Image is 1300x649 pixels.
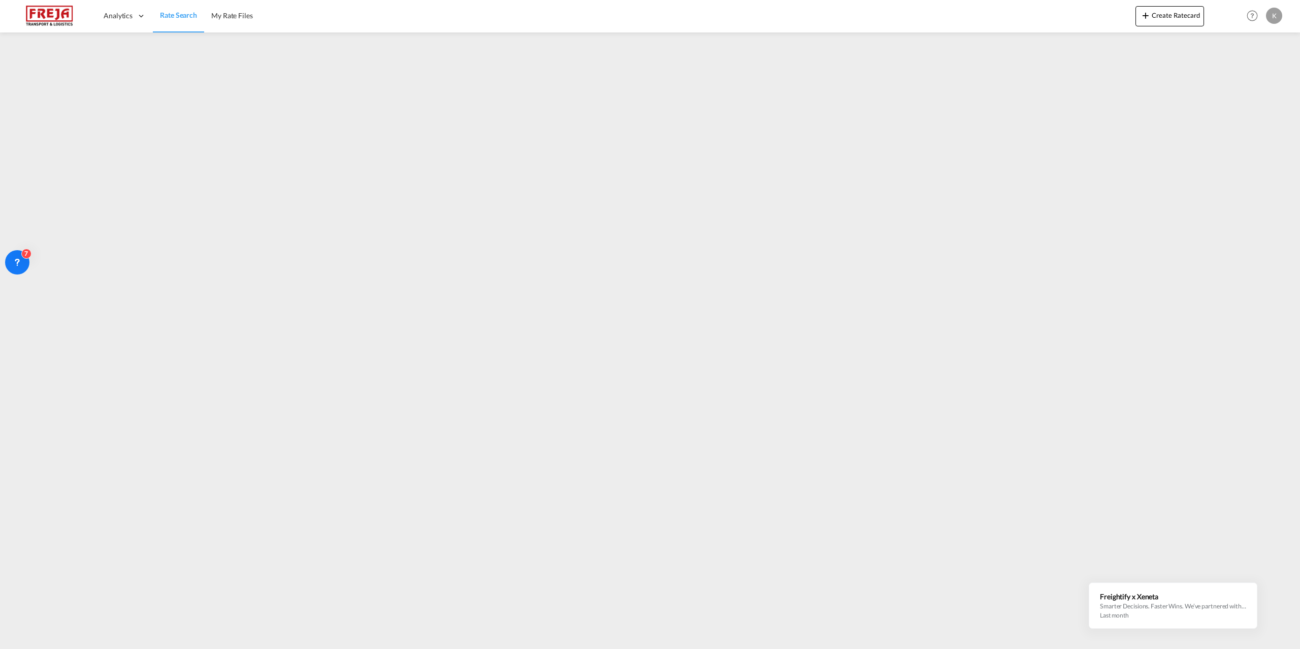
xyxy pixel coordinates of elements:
button: icon-plus 400-fgCreate Ratecard [1135,6,1204,26]
span: Analytics [104,11,133,21]
md-icon: icon-plus 400-fg [1140,9,1152,21]
img: 586607c025bf11f083711d99603023e7.png [15,5,84,27]
div: K [1266,8,1282,24]
span: My Rate Files [211,11,253,20]
span: Help [1244,7,1261,24]
span: Rate Search [160,11,197,19]
div: Help [1244,7,1266,25]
